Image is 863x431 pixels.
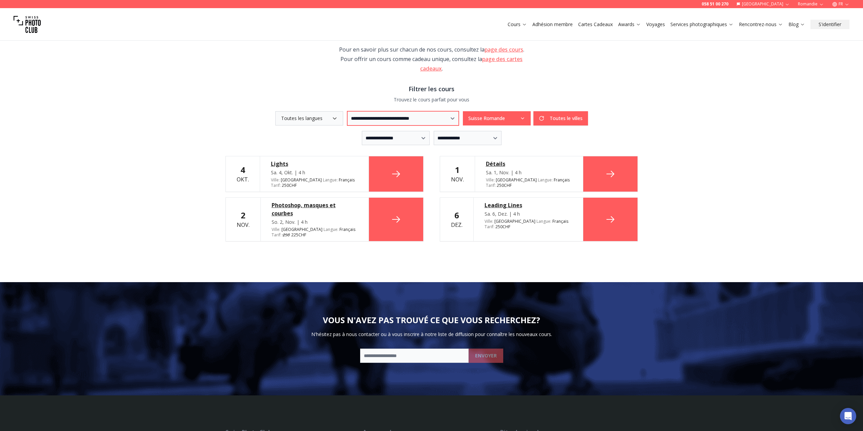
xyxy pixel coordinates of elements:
[240,164,245,175] b: 4
[536,218,551,224] span: Langue :
[485,219,572,230] div: [GEOGRAPHIC_DATA] 250 CHF
[334,45,529,73] div: Pour en savoir plus sur chacun de nos cours, consultez la . Pour offrir un cours comme cadeau uni...
[532,21,573,28] a: Adhésion membre
[736,20,786,29] button: Rencontrez-nous
[485,46,523,53] a: page des cours
[339,177,355,183] span: Français
[451,210,463,229] div: Dez.
[272,227,280,232] span: Ville :
[237,210,250,229] div: Nov.
[282,232,290,238] span: 250
[840,408,856,424] div: Open Intercom Messenger
[323,177,338,183] span: Langue :
[282,232,298,238] span: 225
[552,219,568,224] span: Français
[237,164,249,183] div: Okt.
[14,11,41,38] img: Swiss photo club
[272,219,358,226] div: So. 2, Nov. | 4 h
[271,177,280,183] span: Ville :
[486,182,496,188] span: Tarif :
[323,227,338,232] span: Langue :
[463,111,531,125] button: Suisse Romande
[225,84,638,94] h3: Filtrer les cours
[455,164,460,175] b: 1
[271,182,281,188] span: Tarif :
[469,349,503,363] button: ENVOYER
[788,21,805,28] a: Blog
[505,20,530,29] button: Cours
[272,232,281,238] span: Tarif :
[485,201,572,209] a: Leading Lines
[271,177,358,188] div: [GEOGRAPHIC_DATA] 250 CHF
[530,20,575,29] button: Adhésion membre
[451,164,464,183] div: Nov.
[538,177,553,183] span: Langue :
[486,177,572,188] div: [GEOGRAPHIC_DATA] 250 CHF
[533,111,588,125] button: Toutes le villes
[646,21,665,28] a: Voyages
[508,21,527,28] a: Cours
[485,211,572,217] div: Sa. 6, Dez. | 4 h
[275,111,343,125] button: Toutes les langues
[786,20,808,29] button: Blog
[615,20,644,29] button: Awards
[554,177,570,183] span: Français
[339,227,355,232] span: Français
[644,20,668,29] button: Voyages
[311,331,552,338] p: N'hésitez pas à nous contacter ou à vous inscrire à notre liste de diffusion pour connaître les n...
[810,20,849,29] button: S'identifier
[271,160,358,168] a: Lights
[702,1,728,7] a: 058 51 00 270
[670,21,733,28] a: Services photographiques
[486,169,572,176] div: Sa. 1, Nov. | 4 h
[272,227,358,238] div: [GEOGRAPHIC_DATA] CHF
[575,20,615,29] button: Cartes Cadeaux
[486,160,572,168] a: Détails
[618,21,641,28] a: Awards
[475,352,497,359] b: ENVOYER
[485,218,493,224] span: Ville :
[225,96,638,103] p: Trouvez le cours parfait pour vous
[271,169,358,176] div: Sa. 4, Okt. | 4 h
[241,210,246,221] b: 2
[323,315,540,326] h2: VOUS N'AVEZ PAS TROUVÉ CE QUE VOUS RECHERCHEZ?
[454,210,459,221] b: 6
[578,21,613,28] a: Cartes Cadeaux
[739,21,783,28] a: Rencontrez-nous
[668,20,736,29] button: Services photographiques
[272,201,358,217] a: Photoshop, masques et courbes
[485,224,494,230] span: Tarif :
[486,177,495,183] span: Ville :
